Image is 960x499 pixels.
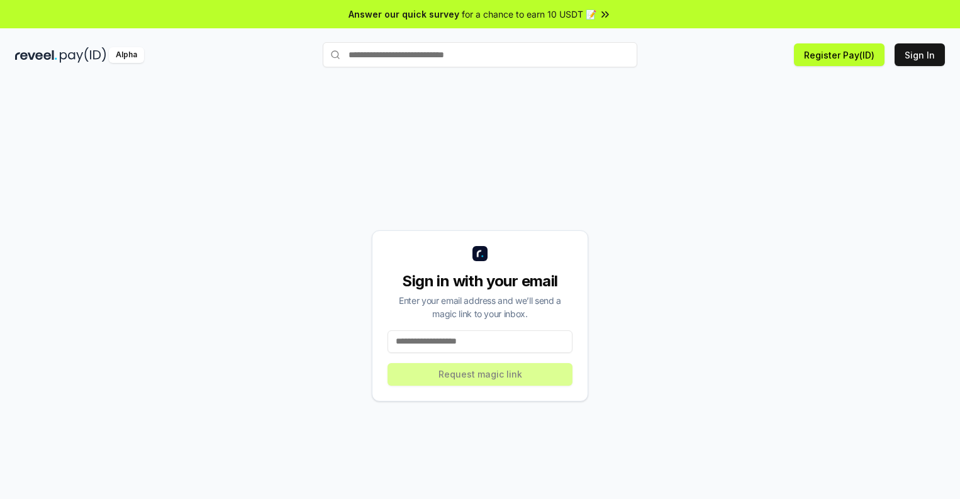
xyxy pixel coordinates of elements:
span: Answer our quick survey [349,8,459,21]
button: Sign In [895,43,945,66]
div: Sign in with your email [388,271,572,291]
div: Enter your email address and we’ll send a magic link to your inbox. [388,294,572,320]
button: Register Pay(ID) [794,43,885,66]
img: logo_small [472,246,488,261]
span: for a chance to earn 10 USDT 📝 [462,8,596,21]
img: pay_id [60,47,106,63]
img: reveel_dark [15,47,57,63]
div: Alpha [109,47,144,63]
